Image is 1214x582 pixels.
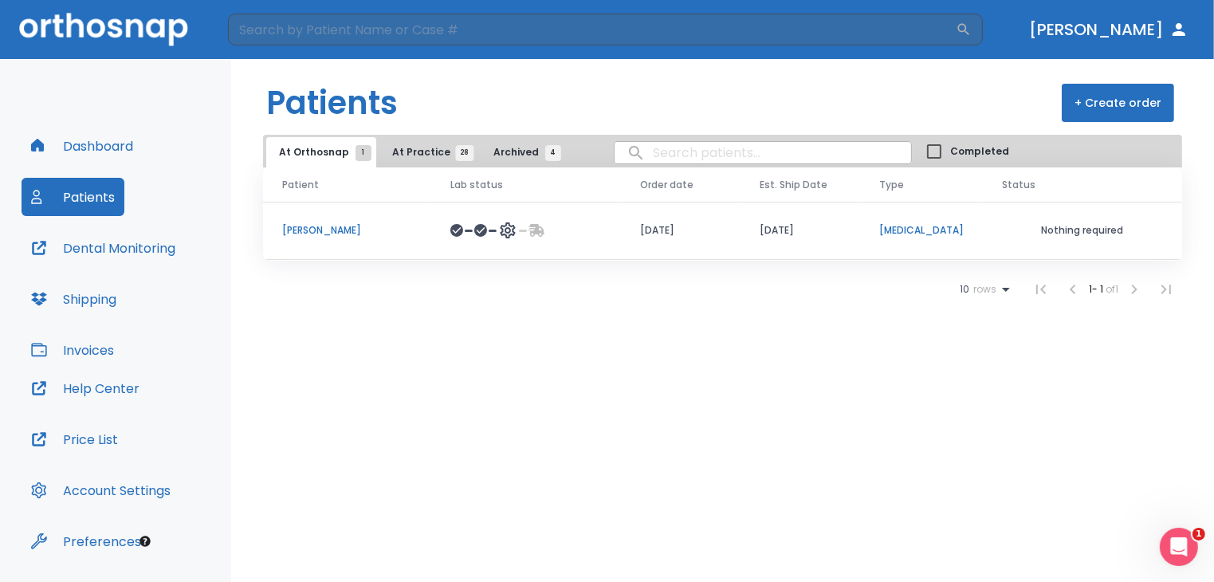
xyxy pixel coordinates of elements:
[22,127,143,165] button: Dashboard
[1023,15,1195,44] button: [PERSON_NAME]
[392,145,465,159] span: At Practice
[22,420,128,458] button: Price List
[450,178,503,192] span: Lab status
[1002,178,1035,192] span: Status
[1192,528,1205,541] span: 1
[22,471,180,509] button: Account Settings
[228,14,956,45] input: Search by Patient Name or Case #
[279,145,363,159] span: At Orthosnap
[879,178,904,192] span: Type
[1106,282,1118,296] span: of 1
[545,145,561,161] span: 4
[615,137,911,168] input: search
[282,178,319,192] span: Patient
[266,137,569,167] div: tabs
[22,178,124,216] button: Patients
[950,144,1009,159] span: Completed
[493,145,553,159] span: Archived
[22,229,185,267] button: Dental Monitoring
[22,331,124,369] button: Invoices
[879,223,964,238] p: [MEDICAL_DATA]
[22,522,151,560] button: Preferences
[456,145,474,161] span: 28
[22,369,149,407] button: Help Center
[969,284,996,295] span: rows
[138,534,152,549] div: Tooltip anchor
[621,202,741,260] td: [DATE]
[1160,528,1198,566] iframe: Intercom live chat
[266,79,398,127] h1: Patients
[19,13,188,45] img: Orthosnap
[741,202,860,260] td: [DATE]
[22,280,126,318] button: Shipping
[640,178,693,192] span: Order date
[960,284,969,295] span: 10
[760,178,827,192] span: Est. Ship Date
[1002,223,1163,238] p: Nothing required
[282,223,412,238] p: [PERSON_NAME]
[1089,282,1106,296] span: 1 - 1
[1062,84,1174,122] button: + Create order
[356,145,371,161] span: 1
